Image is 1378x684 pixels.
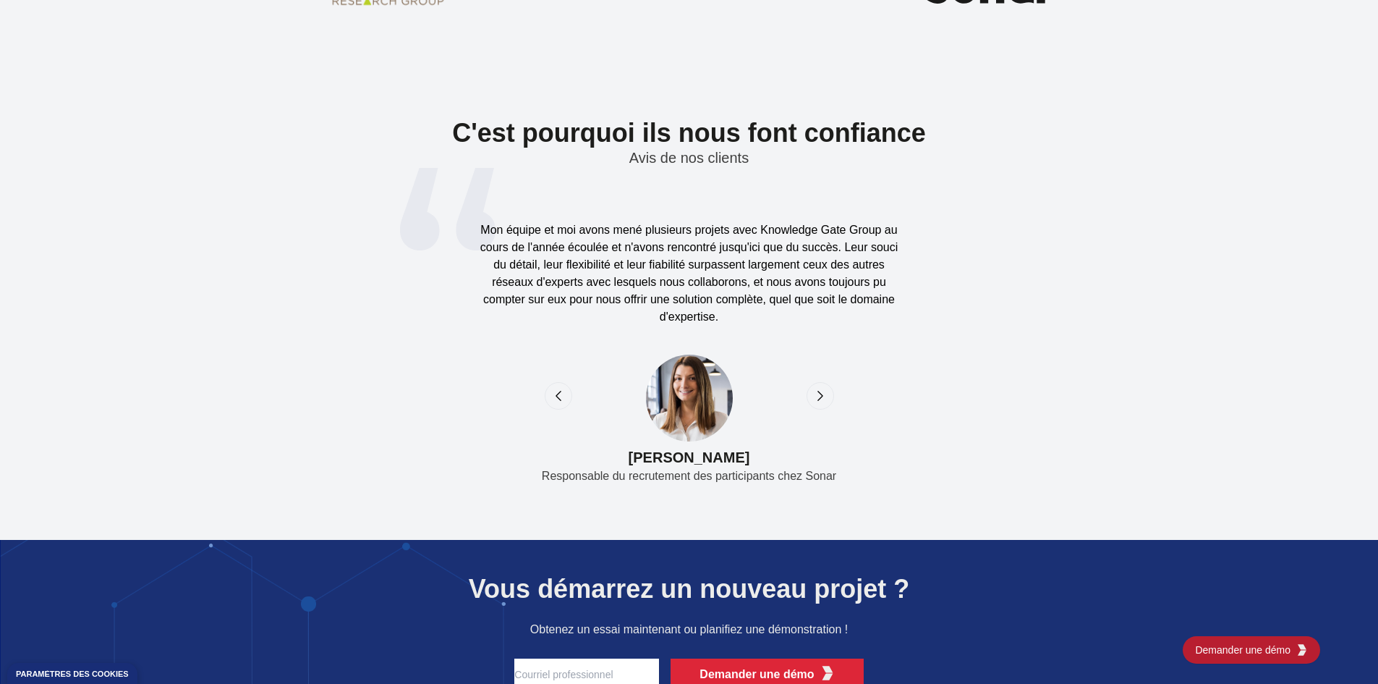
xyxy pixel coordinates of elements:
[530,623,848,636] font: Obtenez un essai maintenant ou planifiez une démonstration !
[1306,615,1378,684] iframe: Widget de discussion
[16,670,129,678] font: Paramètres des cookies
[629,449,750,465] font: [PERSON_NAME]
[1306,615,1378,684] div: Widget de chat
[480,224,898,323] font: Mon équipe et moi avons mené plusieurs projets avec Knowledge Gate Group au cours de l'année écou...
[1195,644,1290,656] font: Demander une démo
[699,668,814,680] font: Demander une démo
[807,382,834,410] button: suivant
[629,150,749,166] font: Avis de nos clients
[1183,636,1320,664] a: Demander une démoKGG
[545,382,572,410] button: précédent
[469,574,909,604] font: Vous démarrez un nouveau projet ?
[820,666,835,680] img: KGG Cinquième Élément ROUGE
[646,355,733,442] img: Jasmine Allaby
[400,168,496,250] img: citations
[1296,644,1308,656] img: KGG
[542,470,836,482] font: Responsable du recrutement des participants chez Sonar
[452,118,926,148] font: C'est pourquoi ils nous font confiance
